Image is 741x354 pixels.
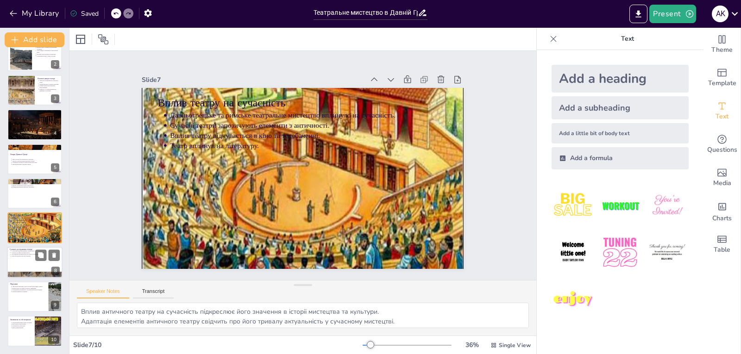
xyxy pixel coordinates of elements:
img: 3.jpeg [646,184,689,227]
div: 3 [7,75,62,106]
textarea: Вплив античного театру на сучасність підкреслює його значення в історії мистецтва та культури. Ад... [77,303,529,328]
p: Які аспекти театру цікаві? [12,323,32,325]
button: Present [649,5,696,23]
div: Saved [70,9,99,18]
div: Layout [73,32,88,47]
p: Трагедія зосереджена на серйозних темах. [39,80,59,83]
div: 9 [7,281,62,312]
span: Media [713,178,731,188]
img: 5.jpeg [598,231,641,274]
p: Театри проводили соціальні заходи. [12,163,59,165]
div: 5 [51,163,59,172]
button: Speaker Notes [77,288,129,298]
p: Обговорення впливу театру на життя. [12,322,32,323]
p: Пантоміма стала популярною. [12,183,59,185]
div: Add a formula [552,147,689,169]
div: Add charts and graphs [703,194,741,228]
p: Дослідження допомагають зрозуміти суспільні цінності. [12,254,60,255]
div: 8 [7,247,63,278]
div: 2 [51,60,59,68]
p: Театральне мистецтво стало основою для розвитку театру. [12,286,45,288]
p: Давньогрецьке та римське театральне мистецтво вплинуло на сучасність. [276,23,423,268]
button: A K [712,5,728,23]
p: [PERSON_NAME] ставить під сумнів традиційні цінності. [12,116,59,118]
div: 8 [51,267,60,275]
span: Questions [707,145,737,155]
div: 2 [7,40,62,71]
span: Table [714,245,730,255]
input: Insert title [314,6,418,19]
div: Add a little bit of body text [552,123,689,143]
button: My Library [7,6,63,21]
div: 7 [7,212,62,243]
button: Duplicate Slide [35,249,46,261]
p: Питання щодо матеріалу. [12,325,32,327]
img: 7.jpeg [552,278,595,321]
p: Театр Діоніса був величезною спорудою. [12,158,59,160]
p: Вплив театру на сучасність [278,5,436,263]
div: 3 [51,94,59,103]
p: Театр швидко розвивався в самостійний жанр. [37,50,59,53]
span: Single View [499,342,531,349]
div: 6 [51,198,59,206]
p: Важливо вивчати ці традиції. [12,291,45,293]
p: Підсумки [10,283,46,286]
p: Аналізують тексти та архітектуру. [12,252,60,254]
div: 4 [51,129,59,137]
div: Slide 7 / 10 [73,341,363,349]
p: Сучасні дослідження театру [10,248,60,251]
p: Давньогрецьке та римське театральне мистецтво вплинуло на сучасність. [12,216,59,218]
div: 36 % [461,341,483,349]
div: Add ready made slides [703,61,741,94]
button: Transcript [133,288,174,298]
p: Видатні драматурги [10,111,59,113]
span: Theme [711,45,733,55]
p: Сучасні дослідники вивчають вплив театру. [12,250,60,252]
span: Text [716,112,728,122]
p: Драматурги зробили великий внесок у розвиток театру. [12,118,59,119]
p: Софокл розширив межі трагедії. [12,114,59,116]
div: Add a subheading [552,96,689,119]
div: 5 [7,144,62,174]
p: Сучасні театри запозичують елементи з античності. [12,218,59,220]
div: 10 [48,335,59,344]
p: Дослідження допомагають зрозуміти театральні традиції. [12,289,45,291]
p: Театри Давньої Греції [10,153,59,156]
span: Charts [712,213,732,224]
div: Get real-time input from your audience [703,128,741,161]
div: Add a heading [552,65,689,93]
p: Вплив театру відчувається в кіно та телебаченні. [12,220,59,222]
p: Вплив театру на сучасну культуру очевидний. [12,287,45,289]
p: Спеціальна архітектура забезпечувала акустику. [12,161,59,163]
p: Text [561,28,694,50]
p: Ваша думка важлива. [12,327,32,329]
div: 10 [7,316,62,346]
p: Вплив театру відчувається в кіно та телебаченні. [258,33,406,279]
div: 7 [51,232,59,241]
img: 1.jpeg [552,184,595,227]
div: 9 [51,301,59,309]
p: [PERSON_NAME] вважається батьком трагедії. [12,112,59,114]
p: Поєднання музики, танцю та драми. [37,55,59,56]
div: Change the overall theme [703,28,741,61]
p: Сучасні театри запозичують елементи з античності. [267,28,414,273]
p: Комедія висміює соціальні недоліки. [39,83,59,85]
p: Вплив театру на сучасність [10,214,59,217]
p: Вистави стали частиною святкувань. [37,53,59,55]
div: Add images, graphics, shapes or video [703,161,741,194]
p: Основні жанри театру [38,77,59,80]
button: Add slide [5,32,64,47]
p: Театральне мистецтво в [GEOGRAPHIC_DATA] [10,180,59,182]
div: Add text boxes [703,94,741,128]
p: Театр вплинув на літературу. [12,222,59,224]
div: Add a table [703,228,741,261]
div: A K [712,6,728,22]
p: Обидва жанри мали видатних представників. [39,85,59,88]
button: Export to PowerPoint [629,5,647,23]
span: Template [708,78,736,88]
span: Position [98,34,109,45]
div: 4 [7,109,62,140]
div: 6 [7,178,62,209]
p: Театри стали центрами культурного життя. [12,160,59,162]
p: Театр формував культурні традиції. [12,255,60,257]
